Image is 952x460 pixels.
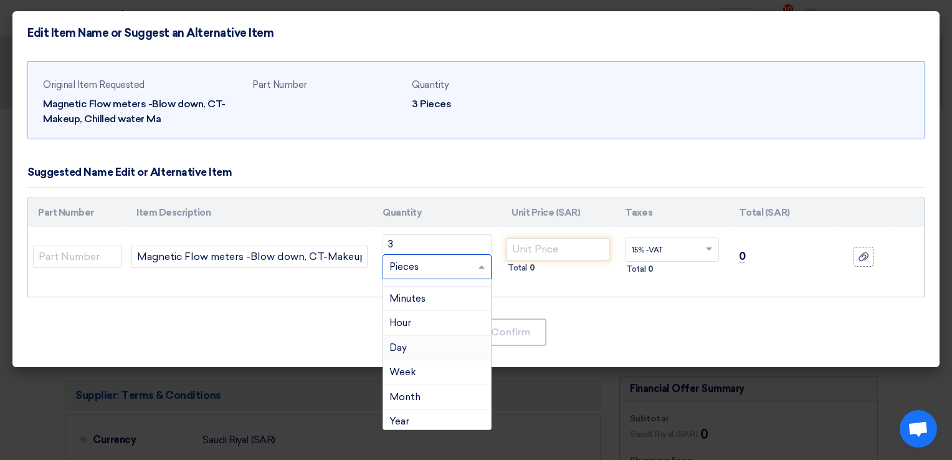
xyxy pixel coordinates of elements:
div: Suggested Name Edit or Alternative Item [27,165,232,181]
span: Pieces [389,260,419,274]
span: Hour [389,317,411,328]
div: 3 Pieces [412,97,561,112]
th: Unit Price (SAR) [502,198,615,228]
span: 0 [739,250,746,263]
input: Part Number [33,246,121,268]
th: Quantity [373,198,502,228]
div: Open chat [900,410,937,448]
div: Quantity [412,78,561,92]
span: Total [508,262,527,274]
div: Original Item Requested [43,78,242,92]
span: Week [389,367,416,378]
h4: Edit Item Name or Suggest an Alternative Item [27,26,274,40]
th: Item Description [126,198,373,228]
span: 0 [530,262,535,274]
button: Confirm [475,319,546,346]
span: Day [389,342,407,353]
span: Month [389,391,421,403]
div: Magnetic Flow meters -Blow down, CT-Makeup, Chilled water Ma [43,97,242,127]
th: Taxes [615,198,728,228]
span: Total [626,263,645,276]
span: Minutes [389,293,426,304]
span: Year [389,416,409,427]
th: Total (SAR) [729,198,833,228]
th: Part Number [28,198,126,228]
span: 0 [648,263,654,276]
ng-select: VAT [625,237,718,262]
div: Part Number [252,78,402,92]
input: Add Item Description [131,246,368,268]
input: Unit Price [507,238,610,261]
input: RFQ_STEP1.ITEMS.2.AMOUNT_TITLE [383,234,492,254]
